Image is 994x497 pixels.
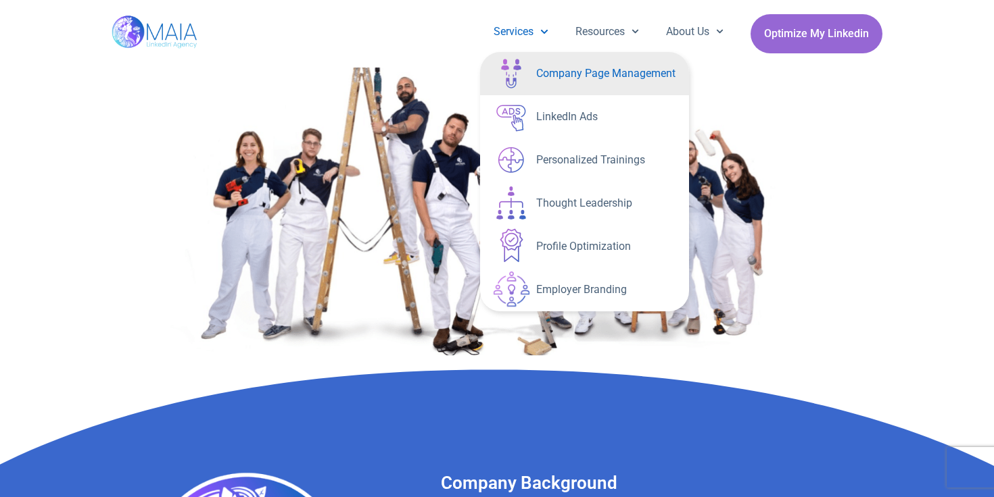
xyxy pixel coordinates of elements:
[653,14,737,49] a: About Us
[480,182,689,225] a: Thought Leadership
[480,14,561,49] a: Services
[480,138,689,182] a: Personalized Trainings
[480,52,689,95] a: Company Page Management
[562,14,653,49] a: Resources
[480,52,689,311] ul: Services
[480,95,689,138] a: LinkedIn Ads
[480,225,689,268] a: Profile Optimization
[480,268,689,311] a: Employer Branding
[751,14,882,53] a: Optimize My Linkedin
[441,471,869,495] h2: Company Background
[764,21,869,47] span: Optimize My Linkedin
[480,14,737,49] nav: Menu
